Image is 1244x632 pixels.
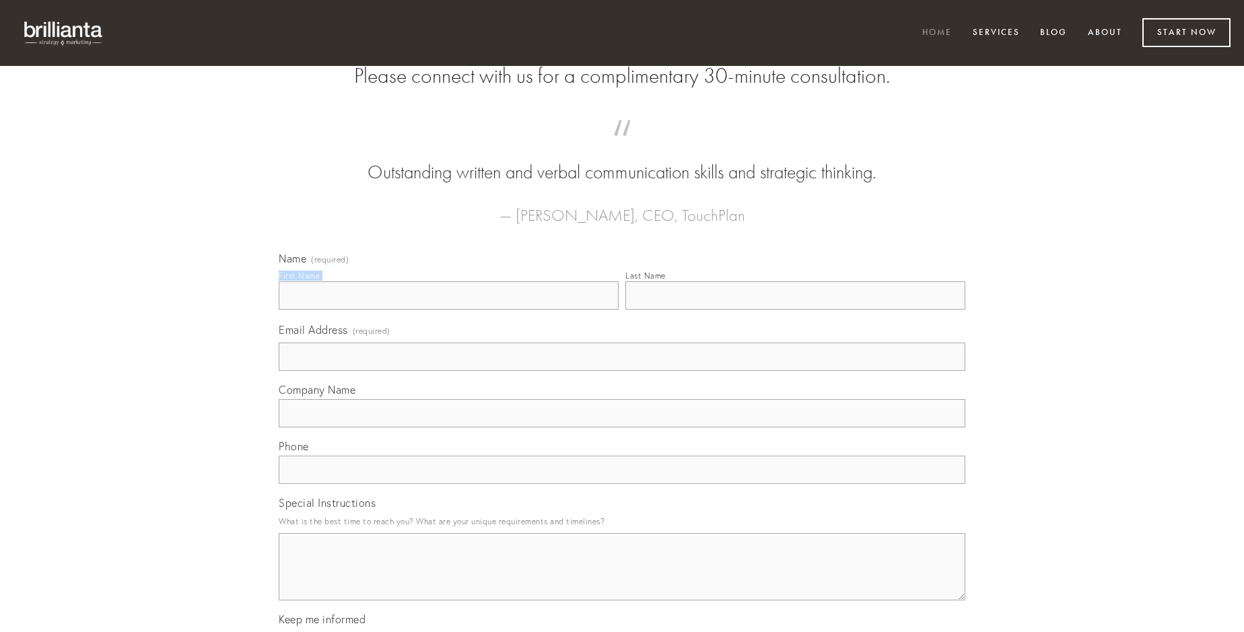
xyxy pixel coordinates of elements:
[279,252,306,265] span: Name
[279,496,376,510] span: Special Instructions
[279,512,965,530] p: What is the best time to reach you? What are your unique requirements and timelines?
[300,133,944,160] span: “
[279,440,309,453] span: Phone
[279,323,348,337] span: Email Address
[300,133,944,186] blockquote: Outstanding written and verbal communication skills and strategic thinking.
[964,22,1029,44] a: Services
[300,186,944,229] figcaption: — [PERSON_NAME], CEO, TouchPlan
[913,22,961,44] a: Home
[1031,22,1076,44] a: Blog
[625,271,666,281] div: Last Name
[13,13,114,52] img: brillianta - research, strategy, marketing
[311,256,349,264] span: (required)
[353,322,390,340] span: (required)
[279,383,355,396] span: Company Name
[1142,18,1231,47] a: Start Now
[1079,22,1131,44] a: About
[279,612,366,626] span: Keep me informed
[279,63,965,89] h2: Please connect with us for a complimentary 30-minute consultation.
[279,271,320,281] div: First Name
